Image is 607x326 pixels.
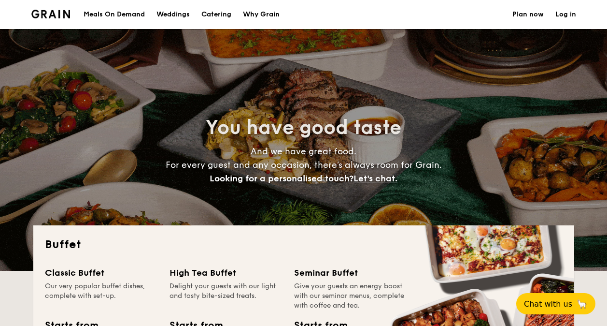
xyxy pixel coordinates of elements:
span: 🦙 [576,298,588,310]
div: Classic Buffet [45,266,158,280]
h2: Buffet [45,237,563,252]
span: Let's chat. [353,173,397,184]
img: Grain [31,10,71,18]
a: Logotype [31,10,71,18]
div: Our very popular buffet dishes, complete with set-up. [45,282,158,311]
div: Seminar Buffet [294,266,407,280]
span: Chat with us [524,299,572,309]
div: High Tea Buffet [169,266,282,280]
div: Delight your guests with our light and tasty bite-sized treats. [169,282,282,311]
button: Chat with us🦙 [516,293,595,314]
div: Give your guests an energy boost with our seminar menus, complete with coffee and tea. [294,282,407,311]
